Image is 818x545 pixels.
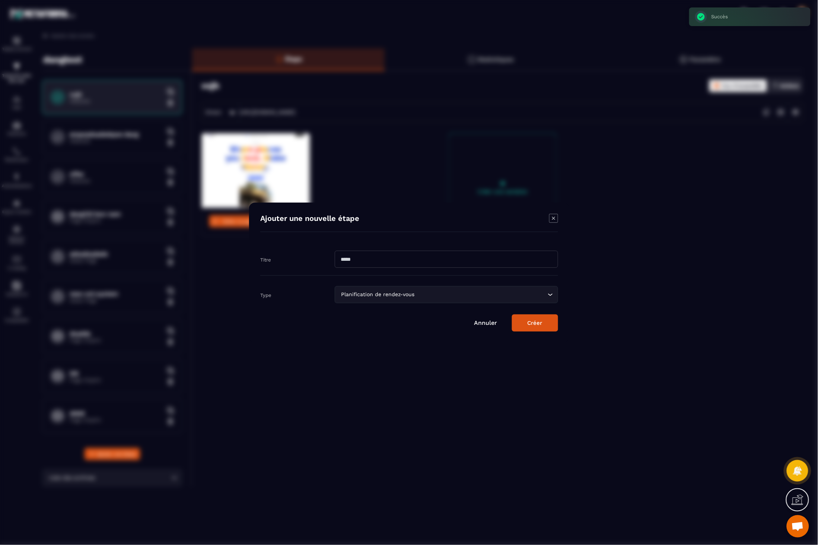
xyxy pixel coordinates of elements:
[512,314,558,332] button: Créer
[260,214,359,224] h4: Ajouter une nouvelle étape
[340,291,416,299] span: Planification de rendez-vous
[474,319,497,326] a: Annuler
[260,257,271,262] label: Titre
[416,291,546,299] input: Search for option
[787,515,809,538] div: Mở cuộc trò chuyện
[335,286,558,303] div: Search for option
[260,292,271,298] label: Type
